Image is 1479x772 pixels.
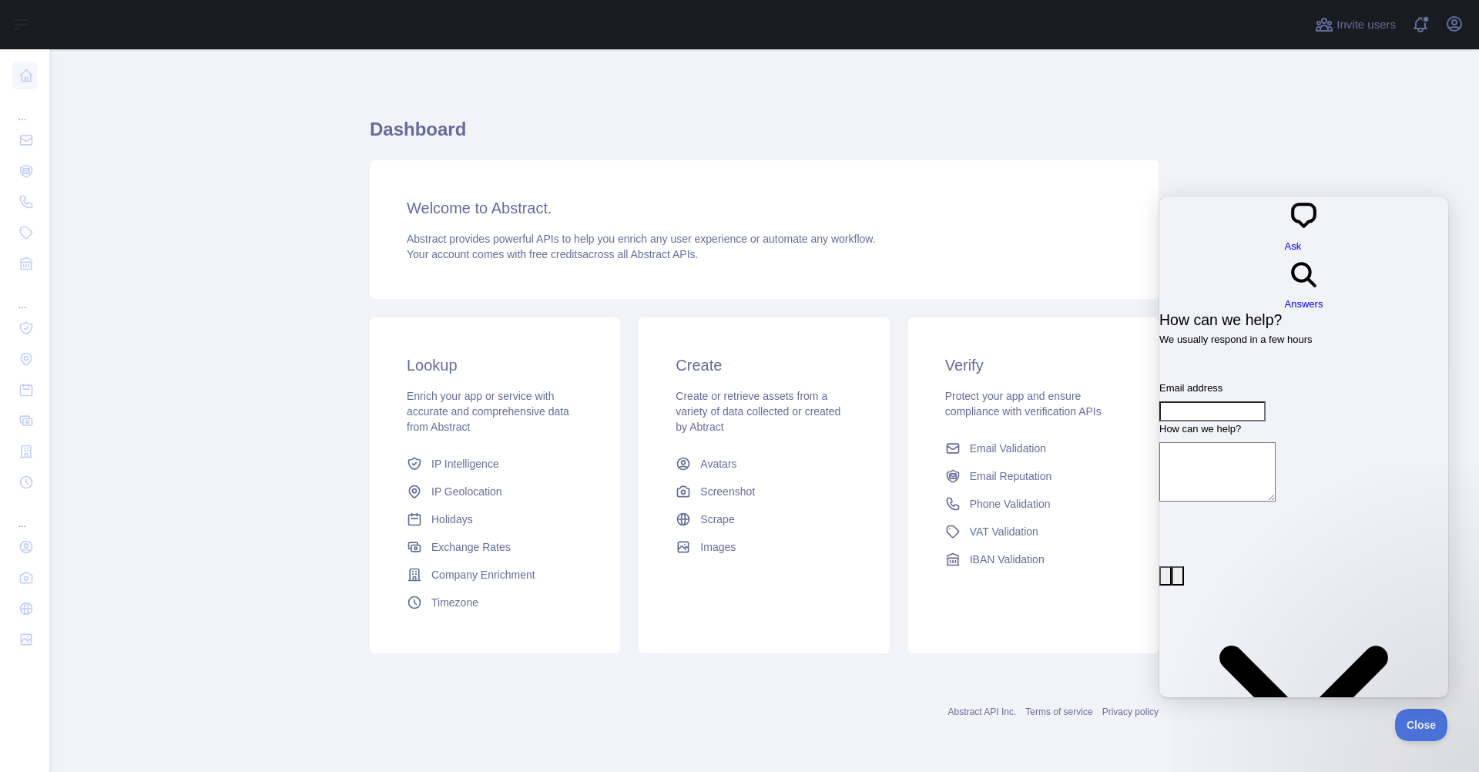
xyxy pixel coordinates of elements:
[407,390,569,433] span: Enrich your app or service with accurate and comprehensive data from Abstract
[401,478,589,505] a: IP Geolocation
[939,490,1128,518] a: Phone Validation
[1312,12,1399,37] button: Invite users
[407,354,583,376] h3: Lookup
[407,248,698,260] span: Your account comes with across all Abstract APIs.
[970,524,1038,539] span: VAT Validation
[431,484,502,499] span: IP Geolocation
[939,545,1128,573] a: IBAN Validation
[370,117,1159,154] h1: Dashboard
[948,707,1017,717] a: Abstract API Inc.
[407,197,1122,219] h3: Welcome to Abstract.
[12,499,37,530] div: ...
[431,456,499,472] span: IP Intelligence
[431,567,535,582] span: Company Enrichment
[939,518,1128,545] a: VAT Validation
[970,496,1051,512] span: Phone Validation
[1025,707,1092,717] a: Terms of service
[970,552,1045,567] span: IBAN Validation
[401,533,589,561] a: Exchange Rates
[669,533,858,561] a: Images
[700,539,736,555] span: Images
[1336,16,1396,34] span: Invite users
[700,512,734,527] span: Scrape
[12,280,37,311] div: ...
[1159,196,1448,697] iframe: Help Scout Beacon - Live Chat, Contact Form, and Knowledge Base
[431,512,473,527] span: Holidays
[970,468,1052,484] span: Email Reputation
[669,478,858,505] a: Screenshot
[676,390,840,433] span: Create or retrieve assets from a variety of data collected or created by Abtract
[401,561,589,589] a: Company Enrichment
[700,484,755,499] span: Screenshot
[401,589,589,616] a: Timezone
[939,435,1128,462] a: Email Validation
[970,441,1046,456] span: Email Validation
[669,450,858,478] a: Avatars
[676,354,852,376] h3: Create
[431,539,511,555] span: Exchange Rates
[945,354,1122,376] h3: Verify
[431,595,478,610] span: Timezone
[1102,707,1159,717] a: Privacy policy
[12,92,37,123] div: ...
[401,450,589,478] a: IP Intelligence
[945,390,1102,418] span: Protect your app and ensure compliance with verification APIs
[939,462,1128,490] a: Email Reputation
[529,248,582,260] span: free credits
[669,505,858,533] a: Scrape
[407,233,876,245] span: Abstract provides powerful APIs to help you enrich any user experience or automate any workflow.
[700,456,736,472] span: Avatars
[401,505,589,533] a: Holidays
[1395,709,1448,741] iframe: Help Scout Beacon - Close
